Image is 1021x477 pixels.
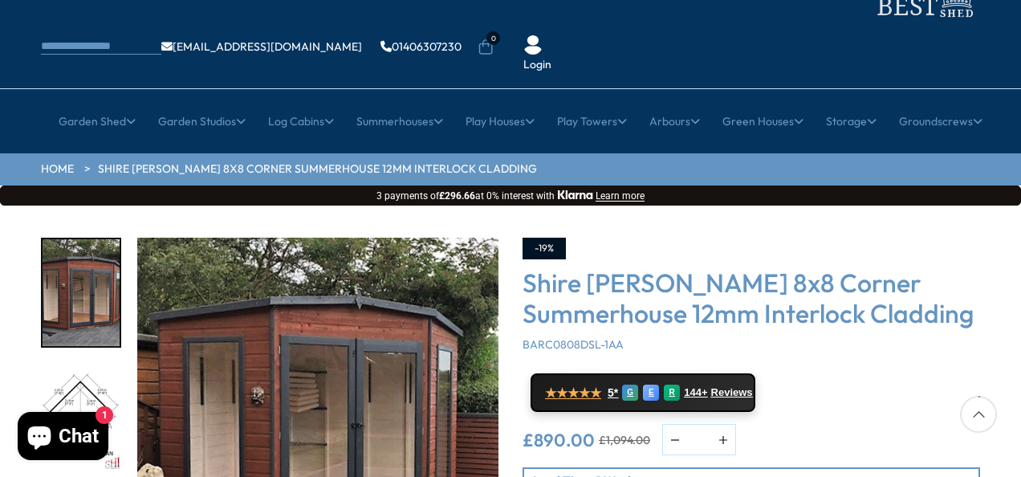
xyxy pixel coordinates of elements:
span: ★★★★★ [545,385,601,401]
a: Arbours [649,101,700,141]
div: E [643,385,659,401]
span: Reviews [711,386,753,399]
a: Storage [826,101,877,141]
a: Groundscrews [899,101,982,141]
img: User Icon [523,35,543,55]
img: Barclay8x8_2_caa24016-f85b-4433-b7fb-4c98d68bf759_200x200.jpg [43,239,120,346]
a: Garden Studios [158,101,246,141]
span: BARC0808DSL-1AA [523,337,624,352]
a: Play Towers [557,101,627,141]
a: 0 [478,39,494,55]
a: Play Houses [466,101,535,141]
a: Summerhouses [356,101,443,141]
a: Shire [PERSON_NAME] 8x8 Corner Summerhouse 12mm Interlock Cladding [98,161,537,177]
inbox-online-store-chat: Shopify online store chat [13,412,113,464]
a: [EMAIL_ADDRESS][DOMAIN_NAME] [161,41,362,52]
div: 2 / 14 [41,364,121,474]
ins: £890.00 [523,431,595,449]
del: £1,094.00 [599,434,650,446]
h3: Shire [PERSON_NAME] 8x8 Corner Summerhouse 12mm Interlock Cladding [523,267,980,329]
a: Garden Shed [59,101,136,141]
span: 0 [486,31,500,45]
span: 144+ [684,386,707,399]
a: Green Houses [722,101,803,141]
a: ★★★★★ 5* G E R 144+ Reviews [531,373,755,412]
a: HOME [41,161,74,177]
img: 8x8Barclayfloorplan_5f0b366f-c96c-4f44-ba6e-ee69660445a8_200x200.jpg [43,365,120,472]
div: R [664,385,680,401]
a: Log Cabins [268,101,334,141]
div: 1 / 14 [41,238,121,348]
div: -19% [523,238,566,259]
a: 01406307230 [380,41,462,52]
a: Login [523,57,551,73]
div: G [622,385,638,401]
